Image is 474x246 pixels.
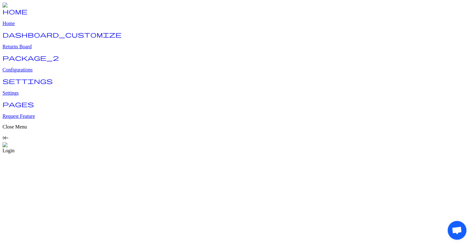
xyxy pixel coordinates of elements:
[3,142,43,148] img: commonGraphics
[3,148,471,154] div: Login
[3,124,471,130] p: Close Menu
[3,80,471,96] a: settings Settings
[3,55,59,61] span: package_2
[3,78,53,84] span: settings
[3,21,471,26] p: Home
[3,56,471,73] a: package_2 Configurations
[3,90,471,96] p: Settings
[3,113,471,119] p: Request Feature
[448,221,466,240] div: Open chat
[3,67,471,73] p: Configurations
[3,101,34,107] span: pages
[3,8,28,14] span: home
[3,10,471,26] a: home Home
[3,33,471,50] a: dashboard_customize Returns Board
[3,44,471,50] p: Returns Board
[3,103,471,119] a: pages Request Feature
[3,31,122,38] span: dashboard_customize
[3,3,18,8] img: Logo
[3,124,471,142] div: Close Menukeyboard_tab_rtl
[3,135,9,141] span: keyboard_tab_rtl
